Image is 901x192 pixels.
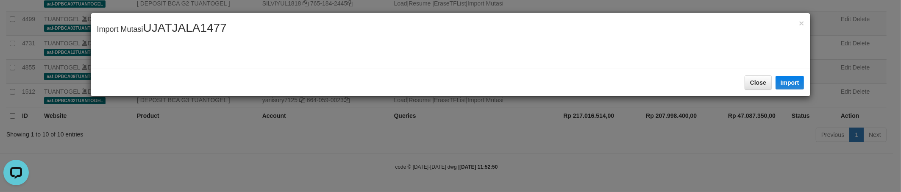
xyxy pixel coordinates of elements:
[143,21,227,34] span: UJATJALA1477
[97,25,227,33] span: Import Mutasi
[799,19,804,28] button: Close
[776,76,804,89] button: Import
[745,75,772,90] button: Close
[799,18,804,28] span: ×
[3,3,29,29] button: Open LiveChat chat widget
